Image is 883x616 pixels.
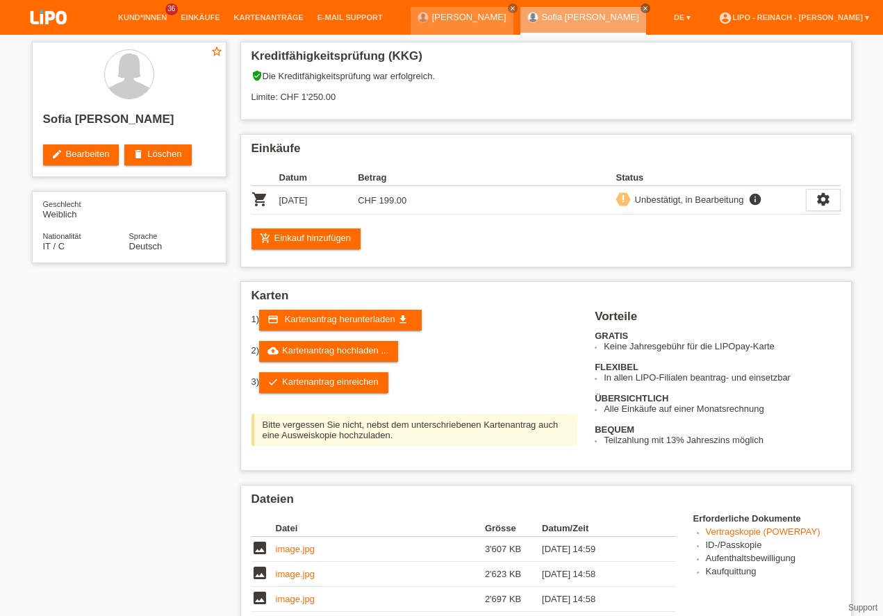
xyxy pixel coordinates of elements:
div: Bitte vergessen Sie nicht, nebst dem unterschriebenen Kartenantrag auch eine Ausweiskopie hochzul... [251,414,578,446]
td: [DATE] 14:59 [542,537,656,562]
div: Weiblich [43,199,129,219]
a: checkKartenantrag einreichen [259,372,388,393]
a: Einkäufe [174,13,226,22]
li: Teilzahlung mit 13% Jahreszins möglich [604,435,840,445]
i: settings [816,192,831,207]
td: 3'607 KB [485,537,542,562]
th: Betrag [358,169,437,186]
a: Support [848,603,877,613]
h2: Vorteile [595,310,840,331]
i: verified_user [251,70,263,81]
a: close [508,3,518,13]
a: [PERSON_NAME] [432,12,506,22]
div: Unbestätigt, in Bearbeitung [631,192,744,207]
b: FLEXIBEL [595,362,638,372]
a: Kund*innen [111,13,174,22]
li: Keine Jahresgebühr für die LIPOpay-Karte [604,341,840,351]
i: image [251,540,268,556]
td: CHF 199.00 [358,186,437,215]
b: GRATIS [595,331,628,341]
a: deleteLöschen [124,144,191,165]
h4: Erforderliche Dokumente [693,513,841,524]
a: image.jpg [276,544,315,554]
i: POSP00028606 [251,191,268,208]
span: Sprache [129,232,158,240]
i: edit [51,149,63,160]
td: [DATE] [279,186,358,215]
span: Italien / C / 25.10.2017 [43,241,65,251]
i: cloud_upload [267,345,279,356]
a: Sofia [PERSON_NAME] [542,12,639,22]
span: Kartenantrag herunterladen [285,314,395,324]
span: 36 [165,3,178,15]
span: Deutsch [129,241,163,251]
li: ID-/Passkopie [706,540,841,553]
i: image [251,565,268,581]
i: close [642,5,649,12]
h2: Einkäufe [251,142,841,163]
h2: Kreditfähigkeitsprüfung (KKG) [251,49,841,70]
a: Kartenanträge [227,13,311,22]
th: Datum [279,169,358,186]
a: cloud_uploadKartenantrag hochladen ... [259,341,398,362]
h2: Sofia [PERSON_NAME] [43,113,215,133]
a: image.jpg [276,594,315,604]
a: star_border [211,45,223,60]
div: 1) [251,310,578,331]
th: Datei [276,520,485,537]
b: BEQUEM [595,424,634,435]
li: In allen LIPO-Filialen beantrag- und einsetzbar [604,372,840,383]
th: Datum/Zeit [542,520,656,537]
div: 3) [251,372,578,393]
th: Grösse [485,520,542,537]
i: star_border [211,45,223,58]
div: Die Kreditfähigkeitsprüfung war erfolgreich. Limite: CHF 1'250.00 [251,70,841,113]
li: Kaufquittung [706,566,841,579]
i: get_app [397,314,409,325]
i: image [251,590,268,606]
i: account_circle [718,11,732,25]
div: 2) [251,341,578,362]
td: 2'697 KB [485,587,542,612]
a: credit_card Kartenantrag herunterladen get_app [259,310,422,331]
i: priority_high [618,194,628,203]
td: 2'623 KB [485,562,542,587]
span: Nationalität [43,232,81,240]
i: info [747,192,764,206]
th: Status [616,169,806,186]
td: [DATE] 14:58 [542,562,656,587]
li: Aufenthaltsbewilligung [706,553,841,566]
a: image.jpg [276,569,315,579]
a: Vertragskopie (POWERPAY) [706,526,820,537]
i: add_shopping_cart [260,233,271,244]
i: check [267,376,279,388]
i: credit_card [267,314,279,325]
td: [DATE] 14:58 [542,587,656,612]
a: LIPO pay [14,28,83,39]
h2: Karten [251,289,841,310]
a: E-Mail Support [311,13,390,22]
a: add_shopping_cartEinkauf hinzufügen [251,228,361,249]
a: DE ▾ [667,13,698,22]
i: delete [133,149,144,160]
h2: Dateien [251,492,841,513]
span: Geschlecht [43,200,81,208]
a: editBearbeiten [43,144,119,165]
a: account_circleLIPO - Reinach - [PERSON_NAME] ▾ [711,13,876,22]
i: close [509,5,516,12]
a: close [641,3,650,13]
b: ÜBERSICHTLICH [595,393,668,403]
li: Alle Einkäufe auf einer Monatsrechnung [604,403,840,414]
